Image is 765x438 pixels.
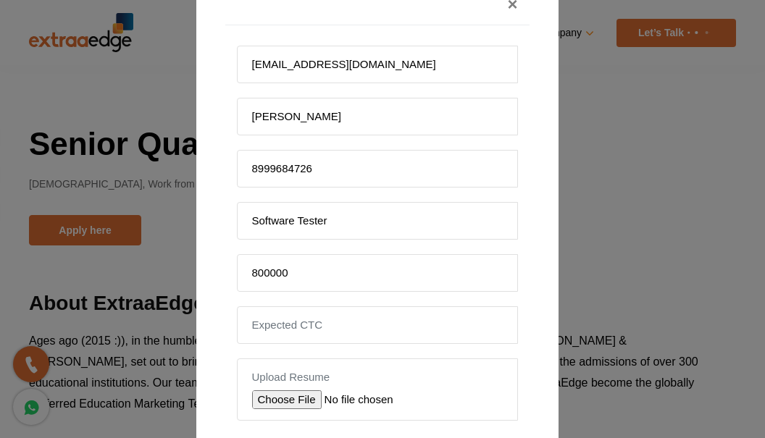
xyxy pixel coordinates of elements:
input: Expected CTC [237,306,518,344]
label: Upload Resume [252,370,503,384]
input: Email [237,46,518,83]
input: Mobile [237,150,518,188]
input: Name [237,98,518,135]
input: Current CTC [237,254,518,292]
input: Position [237,202,518,240]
